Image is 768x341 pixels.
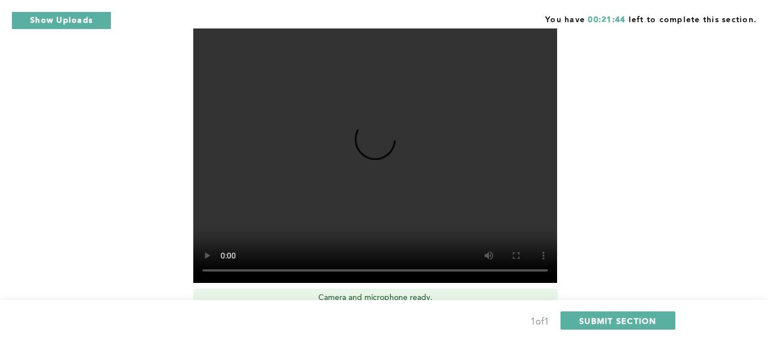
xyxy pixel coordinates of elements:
div: 1 of 1 [530,314,549,330]
button: Show Uploads [11,11,111,30]
button: SUBMIT SECTION [561,311,675,330]
div: Camera and microphone ready. [193,289,558,307]
span: You have left to complete this section. [545,11,757,26]
span: 00:21:44 [588,16,625,24]
span: SUBMIT SECTION [579,315,657,326]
